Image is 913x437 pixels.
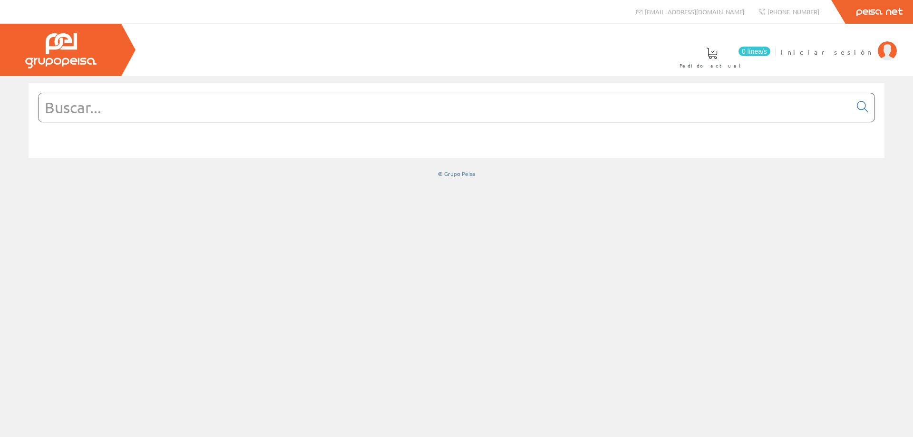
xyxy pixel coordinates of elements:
[767,8,819,16] span: [PHONE_NUMBER]
[39,93,851,122] input: Buscar...
[781,47,873,57] span: Iniciar sesión
[738,47,770,56] span: 0 línea/s
[781,39,897,49] a: Iniciar sesión
[25,33,97,68] img: Grupo Peisa
[645,8,744,16] span: [EMAIL_ADDRESS][DOMAIN_NAME]
[680,61,744,70] span: Pedido actual
[29,170,884,178] div: © Grupo Peisa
